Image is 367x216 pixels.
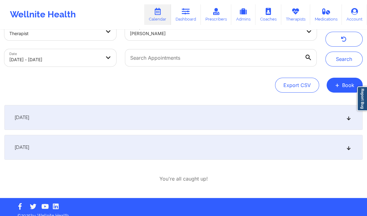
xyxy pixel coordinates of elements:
[310,4,342,25] a: Medications
[159,175,208,182] p: You're all caught up!
[231,4,255,25] a: Admins
[335,83,340,87] span: +
[201,4,232,25] a: Prescribers
[144,4,171,25] a: Calendar
[281,4,310,25] a: Therapists
[15,144,29,150] span: [DATE]
[171,4,201,25] a: Dashboard
[9,53,101,67] div: [DATE] - [DATE]
[325,52,363,67] button: Search
[15,114,29,121] span: [DATE]
[357,86,367,111] a: Report Bug
[342,4,367,25] a: Account
[255,4,281,25] a: Coaches
[327,78,363,93] button: +Book
[125,49,317,67] input: Search Appointments
[275,78,319,93] button: Export CSV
